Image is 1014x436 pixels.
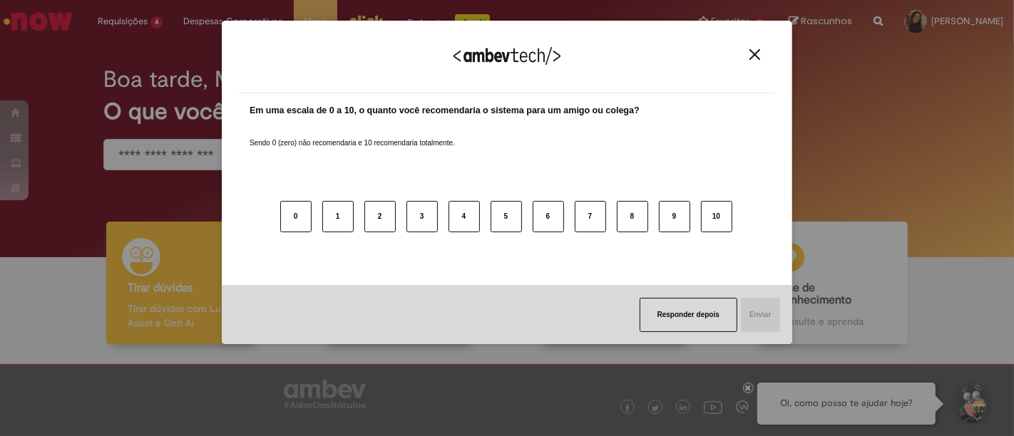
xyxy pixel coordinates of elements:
[322,201,354,232] button: 1
[640,298,737,332] button: Responder depois
[280,201,312,232] button: 0
[250,121,455,148] label: Sendo 0 (zero) não recomendaria e 10 recomendaria totalmente.
[491,201,522,232] button: 5
[701,201,732,232] button: 10
[533,201,564,232] button: 6
[250,104,640,118] label: Em uma escala de 0 a 10, o quanto você recomendaria o sistema para um amigo ou colega?
[406,201,438,232] button: 3
[364,201,396,232] button: 2
[659,201,690,232] button: 9
[617,201,648,232] button: 8
[449,201,480,232] button: 4
[749,49,760,60] img: Close
[575,201,606,232] button: 7
[454,47,560,65] img: Logo Ambevtech
[745,48,764,61] button: Close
